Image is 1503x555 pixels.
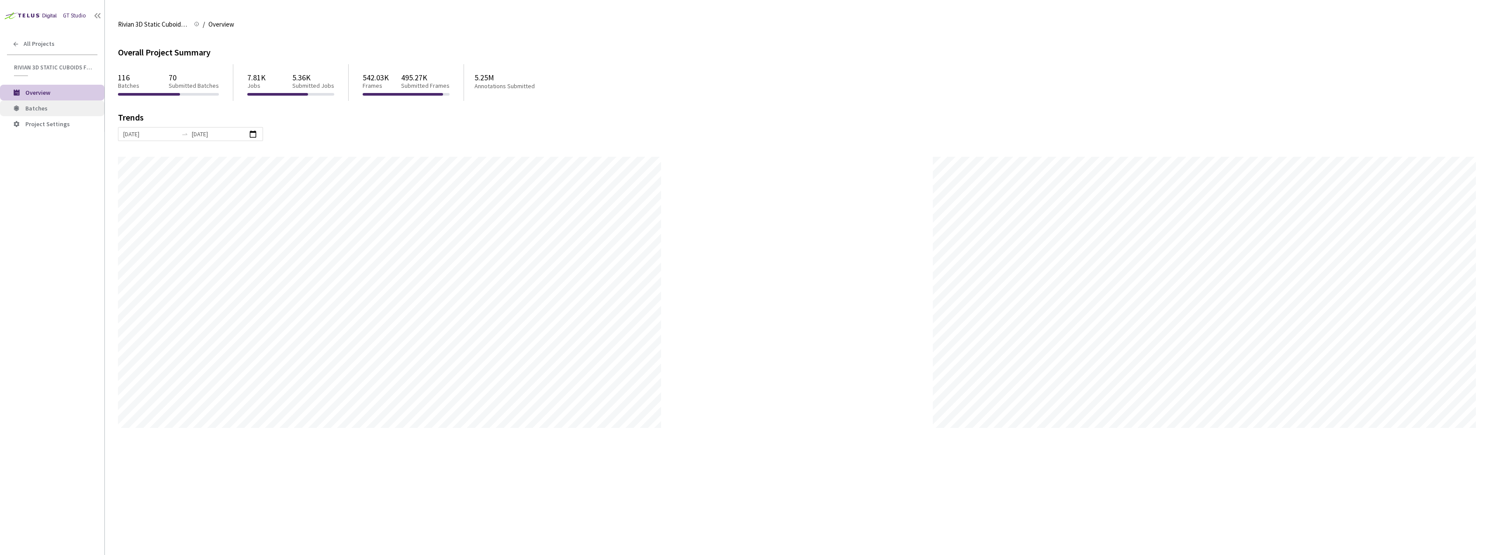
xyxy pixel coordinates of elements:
[169,73,219,82] p: 70
[25,120,70,128] span: Project Settings
[247,73,266,82] p: 7.81K
[203,19,205,30] li: /
[118,73,139,82] p: 116
[25,104,48,112] span: Batches
[63,11,86,20] div: GT Studio
[474,83,569,90] p: Annotations Submitted
[118,82,139,90] p: Batches
[474,73,569,82] p: 5.25M
[14,64,92,71] span: Rivian 3D Static Cuboids fixed[2024-25]
[25,89,50,97] span: Overview
[192,129,246,139] input: End date
[181,131,188,138] span: to
[208,19,234,30] span: Overview
[363,82,389,90] p: Frames
[118,113,1478,127] div: Trends
[118,45,1490,59] div: Overall Project Summary
[24,40,55,48] span: All Projects
[169,82,219,90] p: Submitted Batches
[401,73,450,82] p: 495.27K
[292,82,334,90] p: Submitted Jobs
[118,19,189,30] span: Rivian 3D Static Cuboids fixed[2024-25]
[247,82,266,90] p: Jobs
[363,73,389,82] p: 542.03K
[123,129,178,139] input: Start date
[181,131,188,138] span: swap-right
[401,82,450,90] p: Submitted Frames
[292,73,334,82] p: 5.36K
